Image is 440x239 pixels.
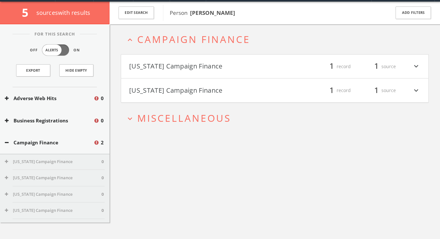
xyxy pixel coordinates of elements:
[357,85,396,96] div: source
[126,114,134,123] i: expand_more
[327,85,337,96] span: 1
[101,191,104,198] span: 0
[101,117,104,124] span: 0
[396,6,431,19] button: Add Filters
[36,9,91,16] span: source s with results
[357,61,396,72] div: source
[30,47,38,53] span: Off
[327,61,337,72] span: 1
[371,85,381,96] span: 1
[137,111,231,125] span: Miscellaneous
[5,159,101,165] button: [US_STATE] Campaign Finance
[312,61,351,72] div: record
[101,175,104,181] span: 0
[371,61,381,72] span: 1
[5,139,93,146] button: Campaign Finance
[137,33,250,46] span: Campaign Finance
[5,175,101,181] button: [US_STATE] Campaign Finance
[126,34,429,45] button: expand_lessCampaign Finance
[5,207,101,214] button: [US_STATE] Campaign Finance
[312,85,351,96] div: record
[129,85,275,96] button: [US_STATE] Campaign Finance
[126,36,134,44] i: expand_less
[190,9,235,16] b: [PERSON_NAME]
[126,113,429,123] button: expand_moreMiscellaneous
[59,64,93,77] button: Hide Empty
[101,207,104,214] span: 0
[73,47,80,53] span: On
[101,95,104,102] span: 0
[101,139,104,146] span: 2
[5,117,93,124] button: Business Registrations
[5,95,93,102] button: Adverse Web Hits
[5,191,101,198] button: [US_STATE] Campaign Finance
[22,5,34,20] span: 5
[129,61,275,72] button: [US_STATE] Campaign Finance
[30,31,80,37] span: For This Search
[16,64,50,77] a: Export
[119,6,154,19] button: Edit Search
[170,9,235,16] span: Person
[101,159,104,165] span: 0
[412,61,420,72] i: expand_more
[412,85,420,96] i: expand_more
